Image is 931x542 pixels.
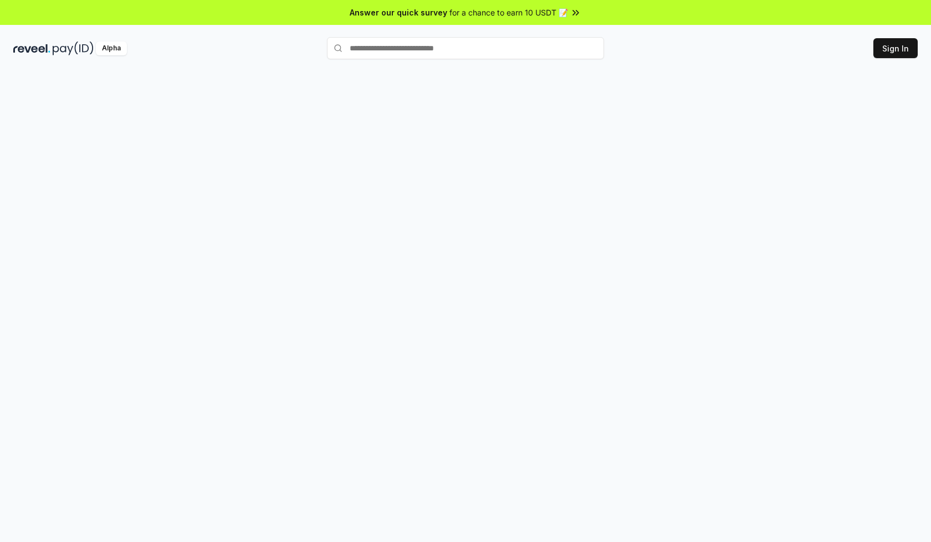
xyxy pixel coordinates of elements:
[873,38,918,58] button: Sign In
[449,7,568,18] span: for a chance to earn 10 USDT 📝
[13,42,50,55] img: reveel_dark
[350,7,447,18] span: Answer our quick survey
[96,42,127,55] div: Alpha
[53,42,94,55] img: pay_id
